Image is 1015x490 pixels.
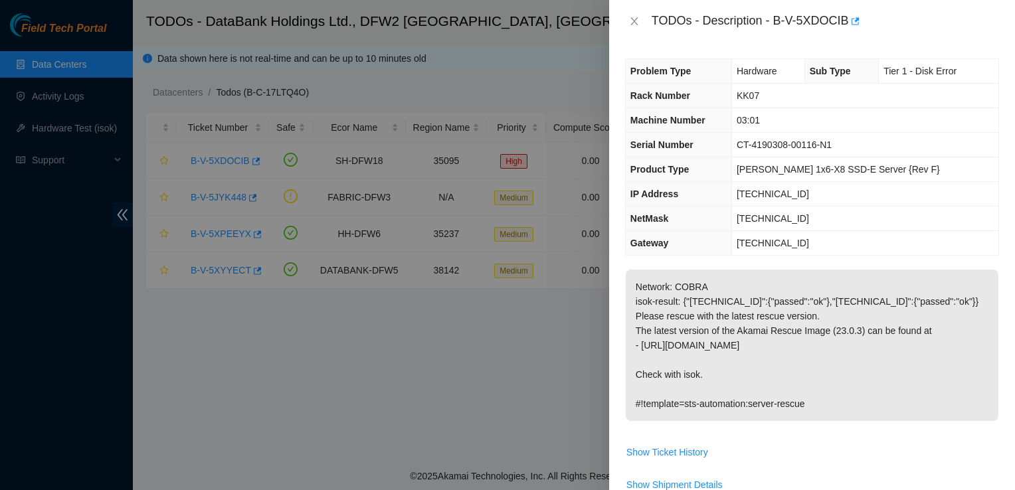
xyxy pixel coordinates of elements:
span: [PERSON_NAME] 1x6-X8 SSD-E Server {Rev F} [737,164,940,175]
span: Machine Number [630,115,705,125]
span: Show Ticket History [626,445,708,459]
span: KK07 [737,90,759,101]
span: Rack Number [630,90,690,101]
button: Close [625,15,644,28]
span: 03:01 [737,115,760,125]
span: Serial Number [630,139,693,150]
span: Sub Type [810,66,851,76]
span: Problem Type [630,66,692,76]
span: Gateway [630,238,669,248]
span: IP Address [630,189,678,199]
span: [TECHNICAL_ID] [737,189,809,199]
p: Network: COBRA isok-result: {"[TECHNICAL_ID]":{"passed":"ok"},"[TECHNICAL_ID]":{"passed":"ok"}} P... [626,270,998,421]
span: Hardware [737,66,777,76]
span: CT-4190308-00116-N1 [737,139,832,150]
span: Product Type [630,164,689,175]
span: [TECHNICAL_ID] [737,238,809,248]
div: TODOs - Description - B-V-5XDOCIB [652,11,999,32]
span: close [629,16,640,27]
button: Show Ticket History [626,442,709,463]
span: [TECHNICAL_ID] [737,213,809,224]
span: Tier 1 - Disk Error [883,66,957,76]
span: NetMask [630,213,669,224]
